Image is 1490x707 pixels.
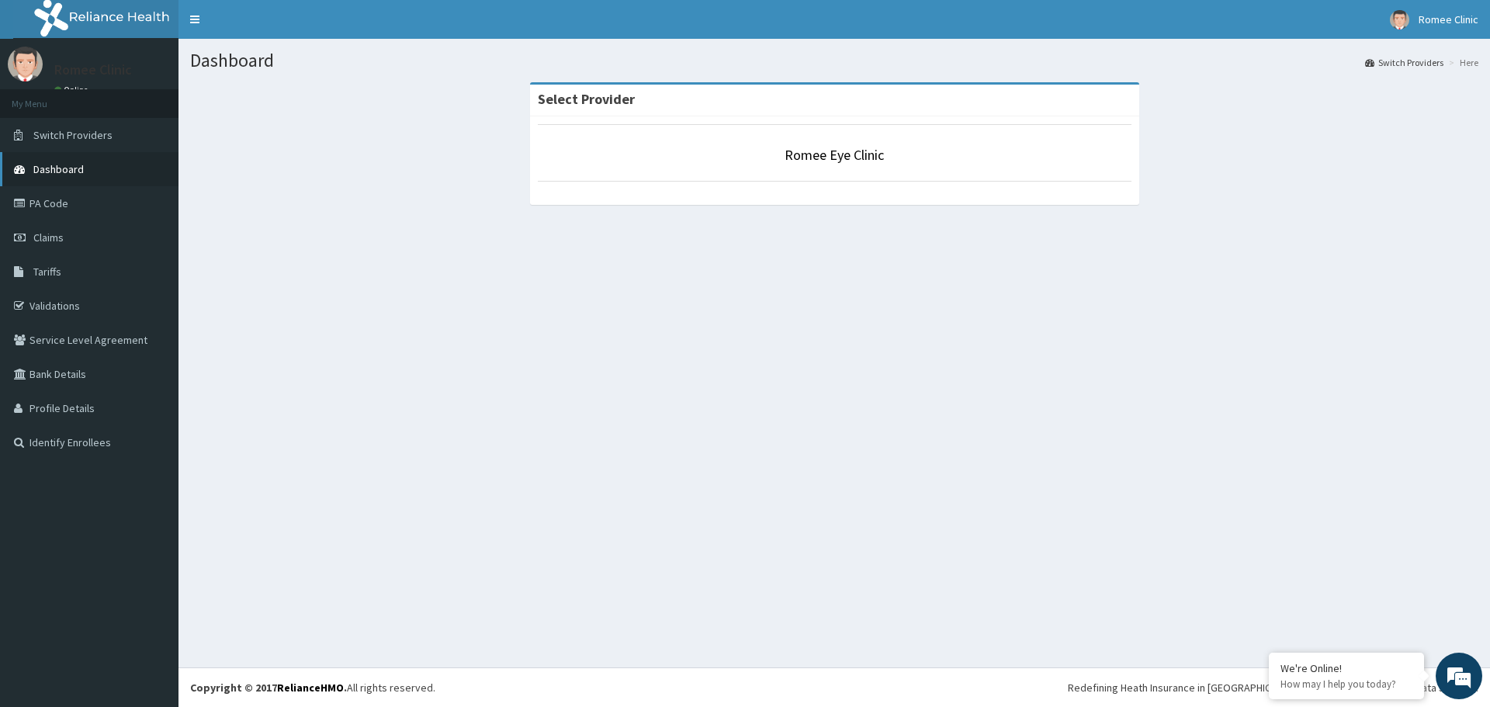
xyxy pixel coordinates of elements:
[33,230,64,244] span: Claims
[1390,10,1409,29] img: User Image
[1280,678,1412,691] p: How may I help you today?
[277,681,344,695] a: RelianceHMO
[178,667,1490,707] footer: All rights reserved.
[538,90,635,108] strong: Select Provider
[54,85,92,95] a: Online
[1419,12,1478,26] span: Romee Clinic
[1365,56,1443,69] a: Switch Providers
[1280,661,1412,675] div: We're Online!
[33,128,113,142] span: Switch Providers
[1445,56,1478,69] li: Here
[33,265,61,279] span: Tariffs
[190,50,1478,71] h1: Dashboard
[190,681,347,695] strong: Copyright © 2017 .
[33,162,84,176] span: Dashboard
[54,63,132,77] p: Romee Clinic
[1068,680,1478,695] div: Redefining Heath Insurance in [GEOGRAPHIC_DATA] using Telemedicine and Data Science!
[8,47,43,81] img: User Image
[785,146,884,164] a: Romee Eye Clinic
